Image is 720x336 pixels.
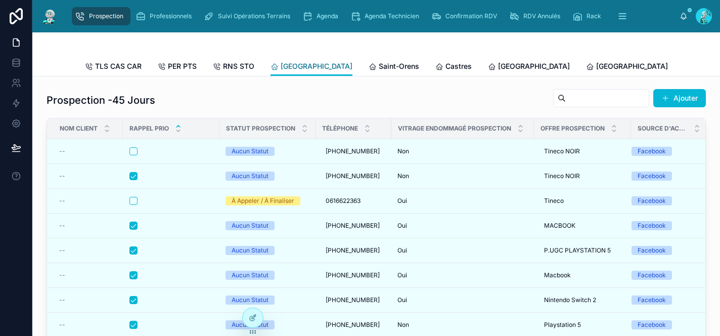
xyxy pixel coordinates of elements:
a: Aucun Statut [226,246,309,255]
span: -- [59,222,65,230]
span: Oui [397,246,407,255]
a: Prospection [72,7,130,25]
span: -- [59,296,65,304]
a: [PHONE_NUMBER] [322,242,385,259]
span: [PHONE_NUMBER] [326,271,380,279]
a: PER PTS [158,57,197,77]
a: Castres [435,57,472,77]
span: Confirmation RDV [445,12,497,20]
span: Offre Prospection [541,124,605,133]
a: Aucun Statut [226,221,309,230]
a: -- [59,296,117,304]
a: Aucun Statut [226,296,309,305]
span: Oui [397,197,407,205]
span: Suivi Opérations Terrains [218,12,290,20]
a: Tineco NOIR [540,143,625,159]
h1: Prospection -45 Jours [47,93,155,107]
span: [GEOGRAPHIC_DATA] [498,61,570,71]
a: Facebook [632,196,695,205]
a: MACBOOK [540,218,625,234]
div: Aucun Statut [232,320,268,329]
a: Aucun Statut [226,147,309,156]
a: Facebook [632,320,695,329]
a: [PHONE_NUMBER] [322,168,385,184]
a: Facebook [632,246,695,255]
span: Téléphone [322,124,358,133]
a: [PHONE_NUMBER] [322,143,385,159]
a: [GEOGRAPHIC_DATA] [488,57,570,77]
span: Non [397,172,409,180]
span: Professionnels [150,12,192,20]
a: Aucun Statut [226,320,309,329]
a: Oui [397,246,528,255]
span: [PHONE_NUMBER] [326,296,380,304]
div: Aucun Statut [232,221,268,230]
a: -- [59,147,117,155]
a: Facebook [632,147,695,156]
a: Tineco NOIR [540,168,625,184]
a: [PHONE_NUMBER] [322,317,385,333]
a: Rack [569,7,608,25]
span: -- [59,147,65,155]
div: Facebook [638,320,666,329]
span: [PHONE_NUMBER] [326,172,380,180]
span: [GEOGRAPHIC_DATA] [281,61,352,71]
span: TLS CAS CAR [95,61,142,71]
a: Aucun Statut [226,271,309,280]
a: -- [59,321,117,329]
a: RDV Annulés [506,7,567,25]
span: PER PTS [168,61,197,71]
a: Saint-Orens [369,57,419,77]
button: Ajouter [653,89,706,107]
span: Rack [587,12,601,20]
span: MACBOOK [544,222,575,230]
a: Confirmation RDV [428,7,504,25]
div: Aucun Statut [232,246,268,255]
span: RNS STO [223,61,254,71]
a: -- [59,246,117,255]
span: -- [59,271,65,279]
span: Saint-Orens [379,61,419,71]
div: Facebook [638,296,666,305]
div: Aucun Statut [232,271,268,280]
a: P.UGC PLAYSTATION 5 [540,242,625,259]
span: [GEOGRAPHIC_DATA] [596,61,668,71]
span: Agenda [317,12,338,20]
a: Professionnels [132,7,199,25]
span: RDV Annulés [523,12,560,20]
a: RNS STO [213,57,254,77]
div: Aucun Statut [232,172,268,181]
span: P.UGC PLAYSTATION 5 [544,246,611,255]
span: Tineco NOIR [544,172,580,180]
a: Tineco [540,193,625,209]
div: Facebook [638,196,666,205]
a: Non [397,147,528,155]
a: Agenda [299,7,345,25]
div: Facebook [638,147,666,156]
div: Facebook [638,172,666,181]
span: Statut Prospection [226,124,295,133]
img: App logo [40,8,59,24]
span: 0616622363 [326,197,361,205]
span: Source d'acquisition [638,124,688,133]
a: Agenda Technicien [347,7,426,25]
a: TLS CAS CAR [85,57,142,77]
a: Aucun Statut [226,172,309,181]
a: [PHONE_NUMBER] [322,218,385,234]
span: [PHONE_NUMBER] [326,147,380,155]
span: Nintendo Switch 2 [544,296,596,304]
div: scrollable content [67,5,680,27]
span: Nom Client [60,124,98,133]
div: Facebook [638,221,666,230]
div: Aucun Statut [232,147,268,156]
span: Tineco NOIR [544,147,580,155]
span: -- [59,172,65,180]
a: À Appeler / À Finaliser [226,196,309,205]
a: Non [397,172,528,180]
span: -- [59,246,65,255]
span: Non [397,321,409,329]
a: Facebook [632,172,695,181]
span: Oui [397,296,407,304]
a: -- [59,197,117,205]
